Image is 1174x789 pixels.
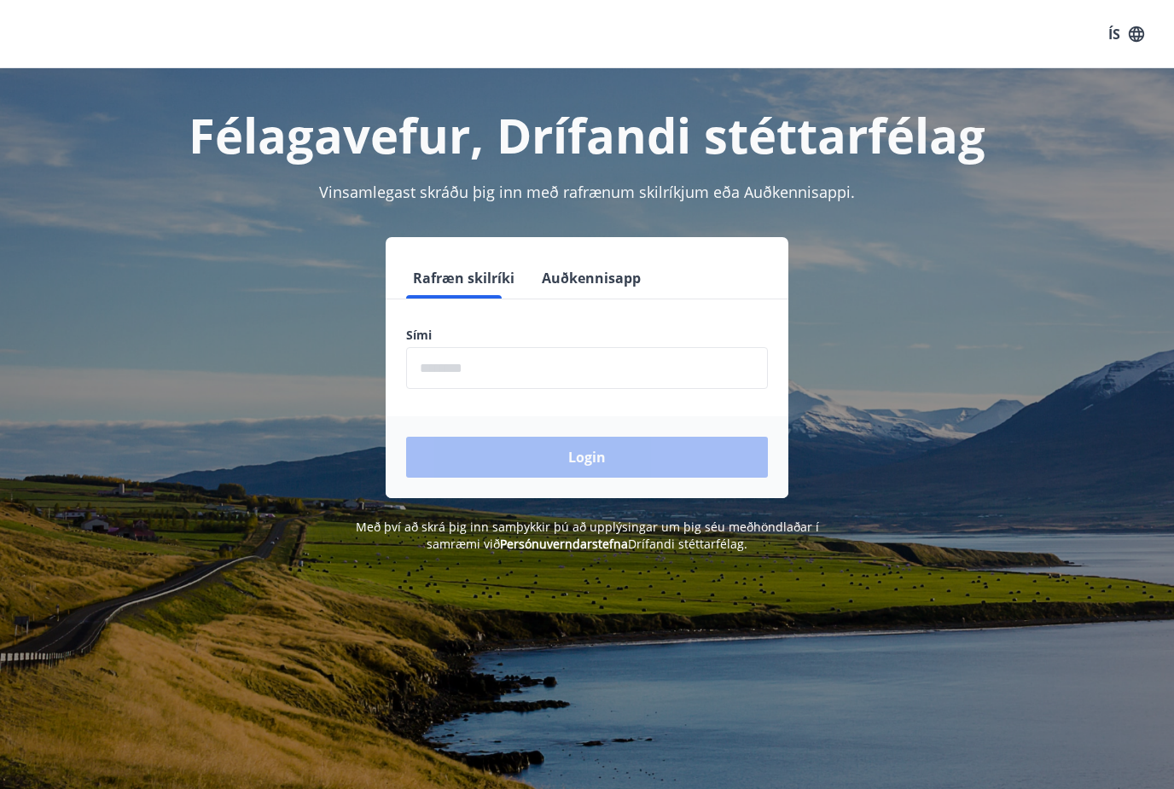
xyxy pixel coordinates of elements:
button: Auðkennisapp [535,258,648,299]
button: Rafræn skilríki [406,258,521,299]
span: Með því að skrá þig inn samþykkir þú að upplýsingar um þig séu meðhöndlaðar í samræmi við Drífand... [356,519,819,552]
a: Persónuverndarstefna [500,536,628,552]
label: Sími [406,327,768,344]
button: ÍS [1099,19,1154,49]
h1: Félagavefur, Drífandi stéttarfélag [20,102,1154,167]
span: Vinsamlegast skráðu þig inn með rafrænum skilríkjum eða Auðkennisappi. [319,182,855,202]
